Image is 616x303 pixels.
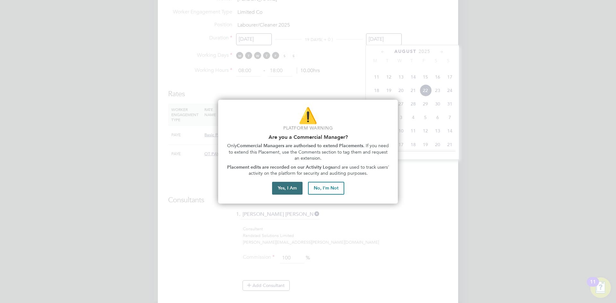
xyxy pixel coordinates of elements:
[218,100,398,204] div: Are you part of the Commercial Team?
[226,125,390,131] p: Platform Warning
[308,182,344,195] button: No, I'm Not
[227,143,237,148] span: Only
[249,164,390,176] span: and are used to track users' activity on the platform for security and auditing purposes.
[229,143,390,161] span: . If you need to extend this Placement, use the Comments section to tag them and request an exten...
[226,134,390,140] h2: Are you a Commercial Manager?
[226,105,390,126] p: ⚠️
[227,164,333,170] strong: Placement edits are recorded on our Activity Logs
[237,143,363,148] strong: Commercial Managers are authorised to extend Placements
[272,182,303,195] button: Yes, I Am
